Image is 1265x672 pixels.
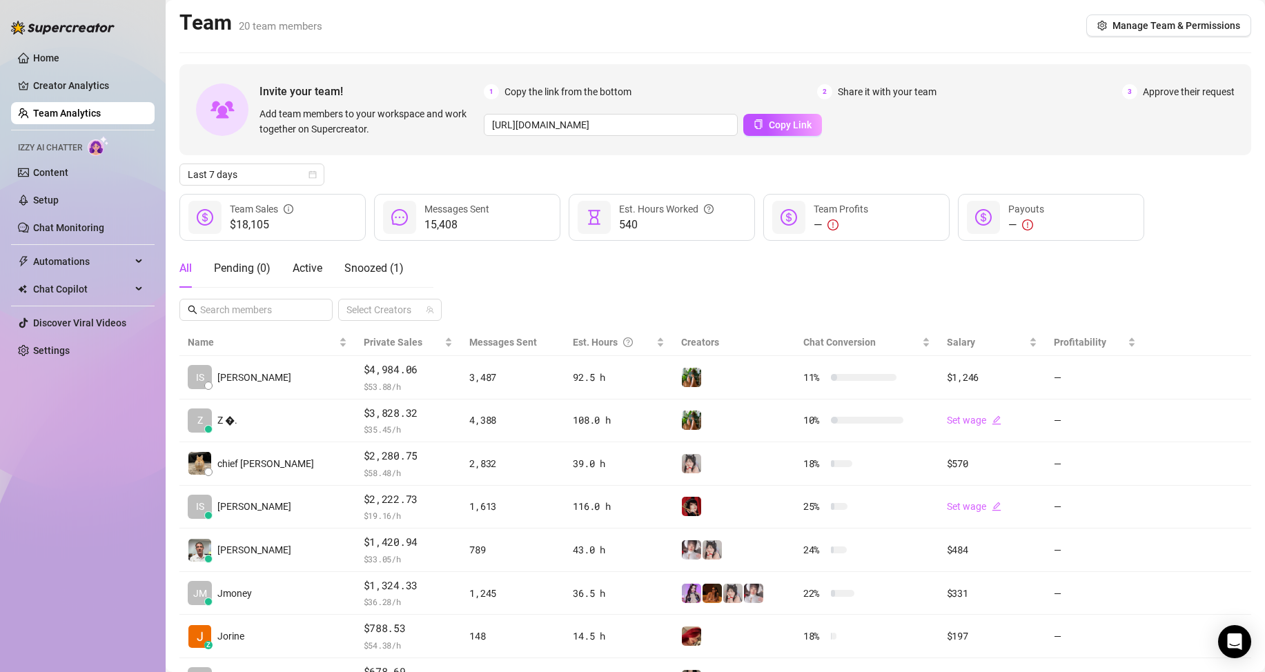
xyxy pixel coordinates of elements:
button: Manage Team & Permissions [1086,14,1251,37]
img: PantheraX [703,584,722,603]
span: Share it with your team [838,84,937,99]
span: question-circle [704,201,714,217]
span: dollar-circle [781,209,797,226]
td: — [1046,399,1144,443]
th: Creators [673,329,795,356]
span: Approve their request [1143,84,1235,99]
span: Messages Sent [469,337,537,348]
div: Est. Hours [573,335,653,350]
span: 25 % [803,499,825,514]
img: Mich [682,626,701,646]
div: 14.5 h [573,629,664,644]
div: 39.0 h [573,456,664,471]
img: Kyle Wessels [188,539,211,562]
span: 18 % [803,629,825,644]
span: Copy Link [769,119,812,130]
th: Name [179,329,355,356]
span: $ 35.45 /h [364,422,453,436]
img: Rosie [744,584,763,603]
span: $ 36.28 /h [364,595,453,609]
span: $ 33.05 /h [364,552,453,566]
img: logo-BBDzfeDw.svg [11,21,115,34]
span: Chat Conversion [803,337,876,348]
span: message [391,209,408,226]
span: hourglass [586,209,602,226]
img: Jorine [188,625,211,648]
img: chief keef [188,452,211,475]
div: 108.0 h [573,413,664,428]
div: 2,832 [469,456,556,471]
a: Creator Analytics [33,75,144,97]
span: Name [188,335,336,350]
a: Set wageedit [947,501,1001,512]
td: — [1046,572,1144,615]
span: Invite your team! [259,83,484,100]
input: Search members [200,302,313,317]
span: $1,324.33 [364,577,453,594]
span: $2,222.73 [364,491,453,508]
span: IS [196,370,204,385]
span: search [188,305,197,315]
span: 11 % [803,370,825,385]
td: — [1046,615,1144,658]
span: 2 [817,84,832,99]
button: Copy Link [743,114,822,136]
span: 22 % [803,586,825,601]
span: question-circle [623,335,633,350]
div: 789 [469,542,556,557]
span: $ 53.88 /h [364,379,453,393]
div: 116.0 h [573,499,664,514]
img: Ani [703,540,722,560]
span: $1,420.94 [364,534,453,551]
span: dollar-circle [975,209,992,226]
div: 1,613 [469,499,556,514]
span: 10 % [803,413,825,428]
a: Content [33,167,68,178]
span: Private Sales [364,337,422,348]
span: Z �. [217,413,237,428]
span: exclamation-circle [1022,219,1033,230]
span: [PERSON_NAME] [217,542,291,557]
div: 36.5 h [573,586,664,601]
span: $788.53 [364,620,453,637]
span: 1 [484,84,499,99]
span: info-circle [284,201,293,217]
span: team [426,306,434,314]
a: Home [33,52,59,63]
a: Discover Viral Videos [33,317,126,328]
span: dollar-circle [197,209,213,226]
div: 148 [469,629,556,644]
span: Salary [947,337,975,348]
span: Active [293,261,322,275]
span: 20 team members [239,20,322,32]
span: Jmoney [217,586,252,601]
span: edit [992,502,1001,511]
a: Chat Monitoring [33,222,104,233]
span: 15,408 [424,217,489,233]
a: Team Analytics [33,108,101,119]
img: Miss [682,497,701,516]
span: Automations [33,250,131,273]
div: 4,388 [469,413,556,428]
img: Ani [682,454,701,473]
div: $331 [947,586,1037,601]
div: 1,245 [469,586,556,601]
img: Kisa [682,584,701,603]
div: — [814,217,868,233]
span: 540 [619,217,714,233]
span: copy [754,119,763,129]
span: 3 [1122,84,1137,99]
span: JM [193,586,207,601]
span: Profitability [1054,337,1106,348]
span: Copy the link from the bottom [504,84,631,99]
h2: Team [179,10,322,36]
span: Payouts [1008,204,1044,215]
div: z [204,641,213,649]
span: Snoozed ( 1 ) [344,261,404,275]
div: 3,487 [469,370,556,385]
span: $18,105 [230,217,293,233]
div: Open Intercom Messenger [1218,625,1251,658]
span: thunderbolt [18,256,29,267]
div: 43.0 h [573,542,664,557]
a: Setup [33,195,59,206]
